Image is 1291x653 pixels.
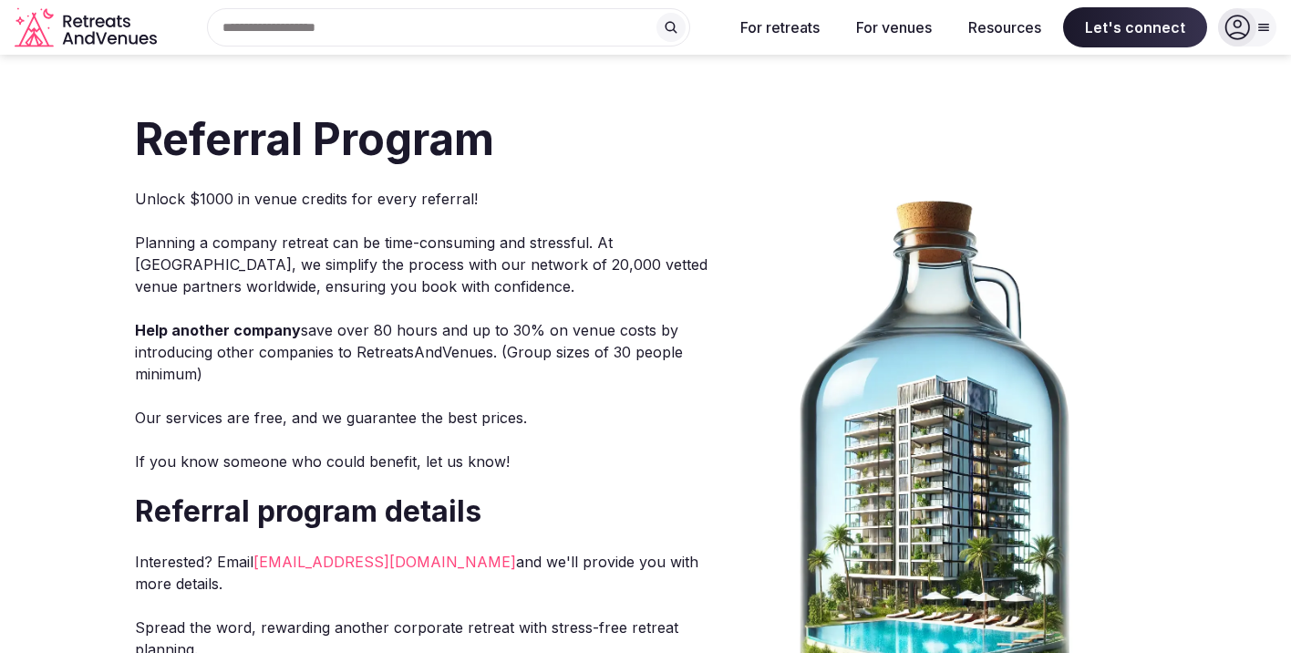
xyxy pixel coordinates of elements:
p: If you know someone who could benefit, let us know! [135,451,716,472]
h1: Referral Program [135,113,1156,166]
p: Planning a company retreat can be time-consuming and stressful. At [GEOGRAPHIC_DATA], we simplify... [135,232,716,297]
button: For retreats [726,7,834,47]
a: [EMAIL_ADDRESS][DOMAIN_NAME] [253,553,516,571]
strong: Help another company [135,321,301,339]
button: For venues [842,7,946,47]
h2: Referral program details [135,494,716,529]
p: save over 80 hours and up to 30% on venue costs by introducing other companies to RetreatsAndVenu... [135,319,716,385]
p: Our services are free, and we guarantee the best prices. [135,407,716,429]
svg: Retreats and Venues company logo [15,7,160,48]
a: Visit the homepage [15,7,160,48]
span: Let's connect [1063,7,1207,47]
button: Resources [954,7,1056,47]
p: Interested? Email and we'll provide you with more details. [135,551,716,595]
p: Unlock $1000 in venue credits for every referral! [135,188,716,210]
